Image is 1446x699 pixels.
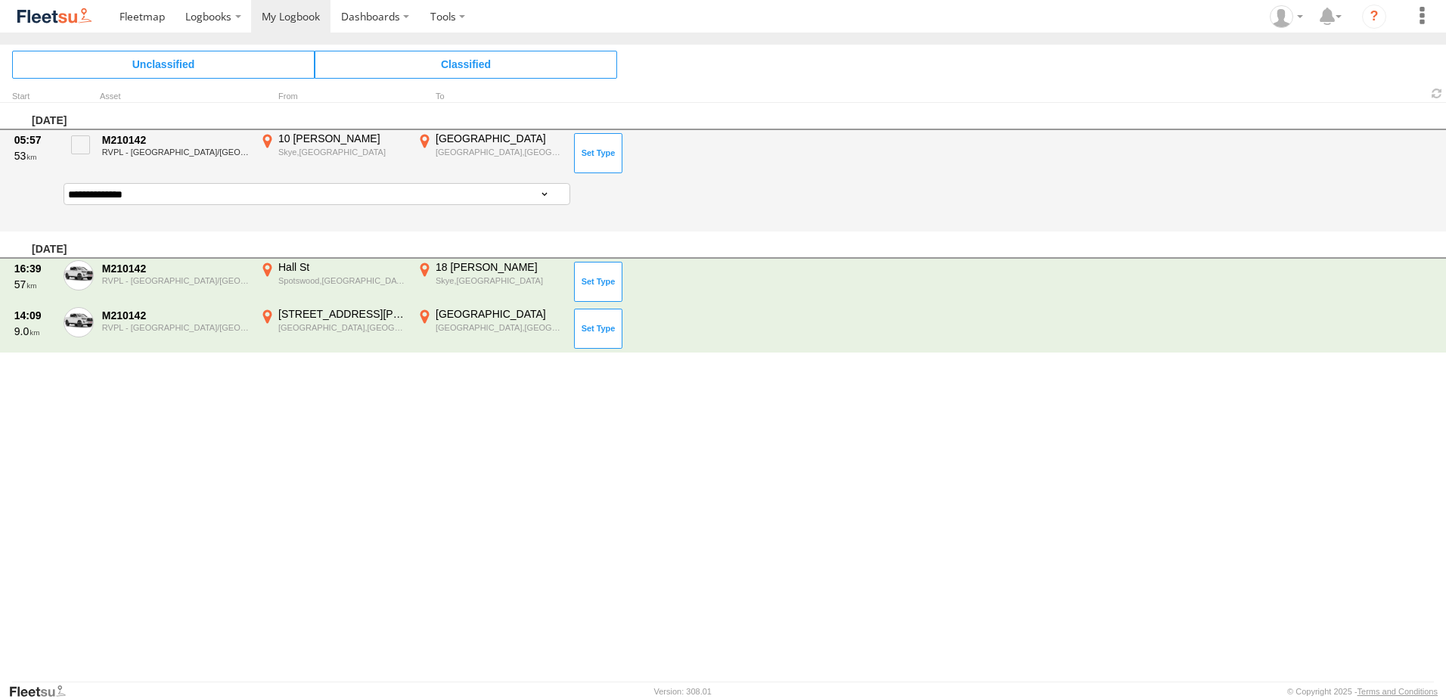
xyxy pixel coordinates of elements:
label: Click to View Event Location [414,307,566,351]
button: Click to Set [574,133,622,172]
div: 10 [PERSON_NAME] [278,132,406,145]
span: Click to view Unclassified Trips [12,51,315,78]
label: Click to View Event Location [414,132,566,176]
label: Click to View Event Location [257,260,408,304]
div: To [414,93,566,101]
div: Skye,[GEOGRAPHIC_DATA] [278,147,406,157]
div: 9.0 [14,325,55,338]
div: [STREET_ADDRESS][PERSON_NAME] [278,307,406,321]
div: Skye,[GEOGRAPHIC_DATA] [436,275,563,286]
a: Terms and Conditions [1358,687,1438,696]
div: RVPL - [GEOGRAPHIC_DATA]/[GEOGRAPHIC_DATA]/[GEOGRAPHIC_DATA] [102,276,249,285]
div: RVPL - [GEOGRAPHIC_DATA]/[GEOGRAPHIC_DATA]/[GEOGRAPHIC_DATA] [102,148,249,157]
div: 14:09 [14,309,55,322]
i: ? [1362,5,1386,29]
div: 16:39 [14,262,55,275]
div: Version: 308.01 [654,687,712,696]
div: Asset [100,93,251,101]
div: 18 [PERSON_NAME] [436,260,563,274]
div: M210142 [102,133,249,147]
div: © Copyright 2025 - [1287,687,1438,696]
div: Click to Sort [12,93,57,101]
label: Click to View Event Location [257,132,408,176]
label: Click to View Event Location [257,307,408,351]
label: Click to View Event Location [414,260,566,304]
button: Click to Set [574,309,622,348]
div: [GEOGRAPHIC_DATA],[GEOGRAPHIC_DATA] [436,147,563,157]
div: [GEOGRAPHIC_DATA] [436,307,563,321]
a: Visit our Website [8,684,78,699]
button: Click to Set [574,262,622,301]
span: Click to view Classified Trips [315,51,617,78]
div: [GEOGRAPHIC_DATA],[GEOGRAPHIC_DATA] [278,322,406,333]
div: M210142 [102,262,249,275]
div: [GEOGRAPHIC_DATA],[GEOGRAPHIC_DATA] [436,322,563,333]
img: fleetsu-logo-horizontal.svg [15,6,94,26]
div: M210142 [102,309,249,322]
div: Spotswood,[GEOGRAPHIC_DATA] [278,275,406,286]
div: From [257,93,408,101]
div: Hall St [278,260,406,274]
div: RVPL - [GEOGRAPHIC_DATA]/[GEOGRAPHIC_DATA]/[GEOGRAPHIC_DATA] [102,323,249,332]
div: 05:57 [14,133,55,147]
div: 53 [14,149,55,163]
span: Refresh [1428,86,1446,101]
div: Anthony Winton [1264,5,1308,28]
div: [GEOGRAPHIC_DATA] [436,132,563,145]
div: 57 [14,278,55,291]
